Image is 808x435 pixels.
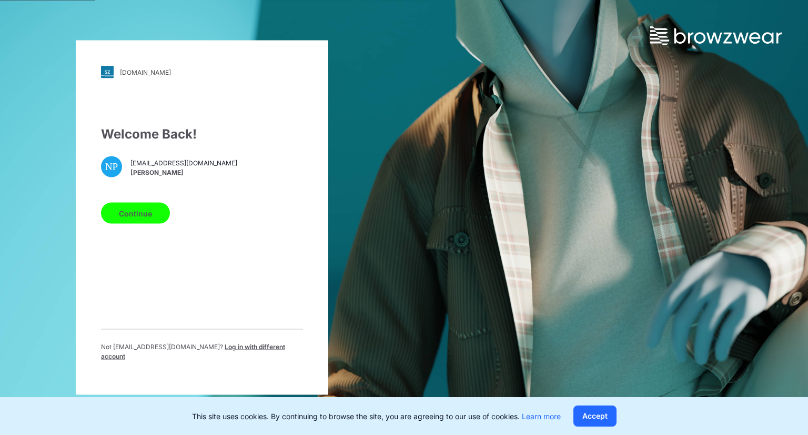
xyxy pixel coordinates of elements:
[101,342,303,361] p: Not [EMAIL_ADDRESS][DOMAIN_NAME] ?
[101,66,303,78] a: [DOMAIN_NAME]
[130,158,237,167] span: [EMAIL_ADDRESS][DOMAIN_NAME]
[130,167,237,177] span: [PERSON_NAME]
[120,68,171,76] div: [DOMAIN_NAME]
[101,203,170,224] button: Continue
[101,66,114,78] img: svg+xml;base64,PHN2ZyB3aWR0aD0iMjgiIGhlaWdodD0iMjgiIHZpZXdCb3g9IjAgMCAyOCAyOCIgZmlsbD0ibm9uZSIgeG...
[522,412,561,421] a: Learn more
[101,125,303,144] div: Welcome Back!
[573,406,617,427] button: Accept
[650,26,782,45] img: browzwear-logo.73288ffb.svg
[192,411,561,422] p: This site uses cookies. By continuing to browse the site, you are agreeing to our use of cookies.
[101,156,122,177] div: NP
